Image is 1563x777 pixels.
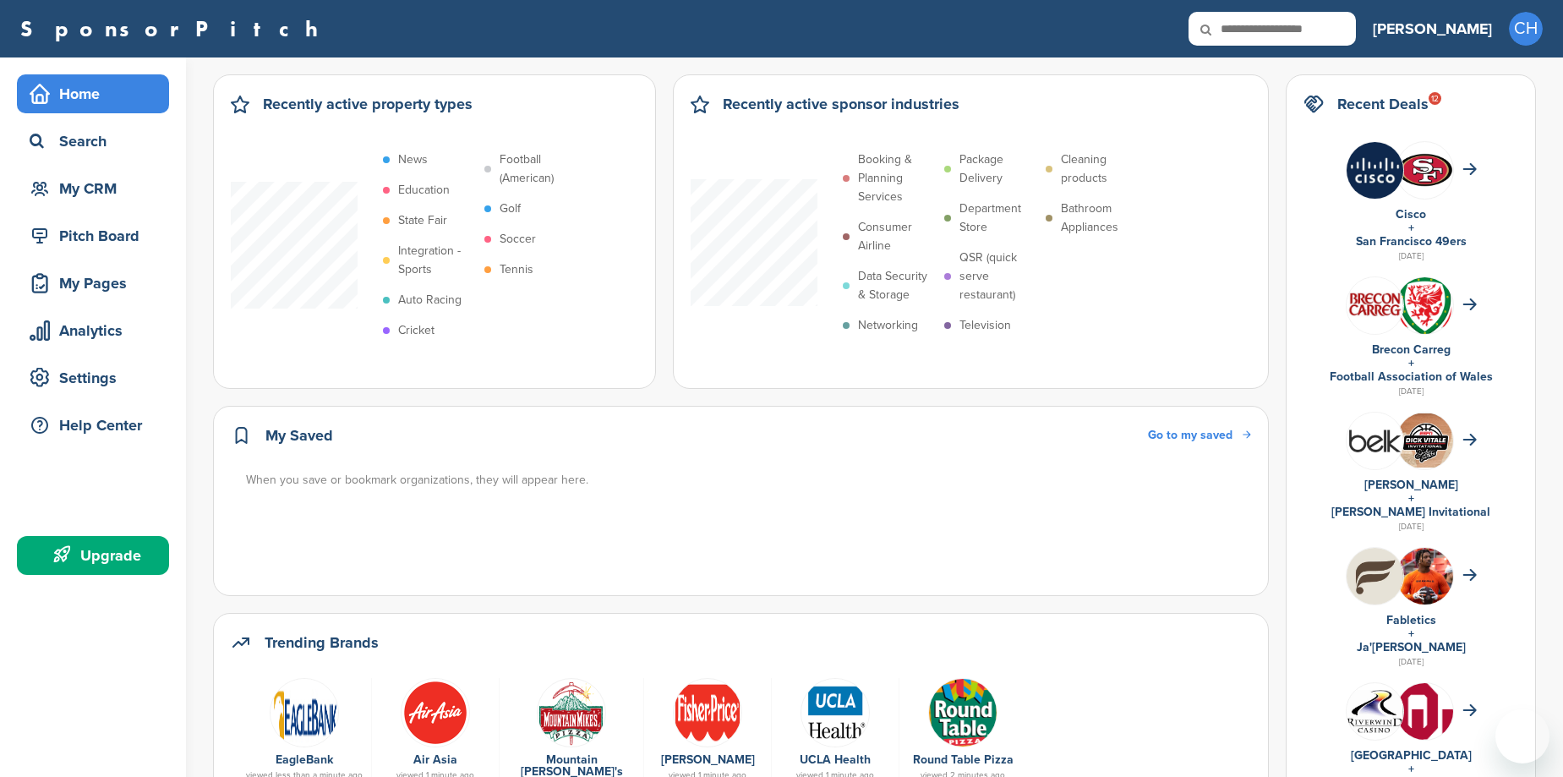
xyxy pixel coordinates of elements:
a: Settings [17,358,169,397]
p: Football (American) [500,150,577,188]
p: Integration - Sports [398,242,476,279]
a: Ucla health logo [780,678,890,746]
p: Auto Racing [398,291,462,309]
p: Networking [858,316,918,335]
p: QSR (quick serve restaurant) [959,249,1037,304]
img: Ucla health logo [801,678,870,747]
a: + [1408,356,1414,370]
p: Education [398,181,450,200]
a: Home [17,74,169,113]
p: Package Delivery [959,150,1037,188]
div: [DATE] [1303,654,1518,670]
a: My Pages [17,264,169,303]
a: Cisco [1396,207,1426,222]
p: News [398,150,428,169]
a: Search [17,122,169,161]
a: + [1408,627,1414,641]
img: Eag [270,678,339,747]
a: Pitch Board [17,216,169,255]
div: My CRM [25,173,169,204]
iframe: Button to launch messaging window [1495,709,1549,763]
div: Pitch Board [25,221,169,251]
a: EagleBank [276,752,333,767]
p: Consumer Airline [858,218,936,255]
a: + [1408,491,1414,506]
h2: Recently active property types [263,92,473,116]
a: Brecon Carreg [1372,342,1451,357]
div: Upgrade [25,540,169,571]
img: Ja'marr chase [1396,548,1453,616]
a: Go to my saved [1148,426,1251,445]
span: Go to my saved [1148,428,1232,442]
div: [DATE] [1303,519,1518,534]
div: 12 [1429,92,1441,105]
div: My Pages [25,268,169,298]
img: Data?1415805766 [1396,683,1453,761]
p: Golf [500,200,521,218]
div: [DATE] [1303,249,1518,264]
img: Data [1347,690,1403,733]
img: Open uri20141112 50798 c9bo5t [928,678,997,747]
div: Analytics [25,315,169,346]
div: When you save or bookmark organizations, they will appear here. [246,471,1253,490]
div: Settings [25,363,169,393]
a: [PERSON_NAME] Invitational [1331,505,1490,519]
a: Fabletics [1386,613,1436,627]
h3: [PERSON_NAME] [1373,17,1492,41]
a: Football Association of Wales [1330,369,1493,384]
img: Cleanshot 2025 09 07 at 20.31.59 2x [1396,413,1453,467]
span: CH [1509,12,1543,46]
img: Fvoowbej 400x400 [1347,277,1403,334]
a: [PERSON_NAME] [1364,478,1458,492]
p: Tennis [500,260,533,279]
p: Bathroom Appliances [1061,200,1139,237]
a: Analytics [17,311,169,350]
p: Cricket [398,321,434,340]
a: Open uri20141112 50798 c9bo5t [908,678,1018,746]
img: Jmyca1yn 400x400 [1347,142,1403,199]
p: State Fair [398,211,447,230]
p: Department Store [959,200,1037,237]
div: Help Center [25,410,169,440]
img: Hb geub1 400x400 [1347,548,1403,605]
a: Mountain mike's pizza logo [508,678,635,746]
a: + [1408,221,1414,235]
a: SponsorPitch [20,18,329,40]
a: Upgrade [17,536,169,575]
p: Television [959,316,1011,335]
h2: Recently active sponsor industries [723,92,959,116]
a: Data [653,678,762,746]
p: Data Security & Storage [858,267,936,304]
div: [DATE] [1303,384,1518,399]
a: [PERSON_NAME] [1373,10,1492,47]
a: San Francisco 49ers [1356,234,1467,249]
h2: Trending Brands [265,631,379,654]
a: [PERSON_NAME] [661,752,755,767]
p: Booking & Planning Services [858,150,936,206]
p: Cleaning products [1061,150,1139,188]
div: Search [25,126,169,156]
div: Home [25,79,169,109]
h2: My Saved [265,424,333,447]
a: 23888 10151342630547387 1890378799 n [380,678,490,746]
a: Ja'[PERSON_NAME] [1357,640,1466,654]
img: 170px football association of wales logo.svg [1396,277,1453,342]
p: Soccer [500,230,536,249]
a: Help Center [17,406,169,445]
a: My CRM [17,169,169,208]
a: UCLA Health [800,752,871,767]
a: Eag [246,678,363,746]
img: 23888 10151342630547387 1890378799 n [401,678,470,747]
img: Data?1415805694 [1396,153,1453,187]
h2: Recent Deals [1337,92,1429,116]
a: Round Table Pizza [913,752,1014,767]
a: Air Asia [413,752,457,767]
a: + [1408,762,1414,776]
img: Data [673,678,742,747]
img: L 1bnuap 400x400 [1347,413,1403,469]
a: [GEOGRAPHIC_DATA] [1351,748,1472,763]
img: Mountain mike's pizza logo [537,678,606,747]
